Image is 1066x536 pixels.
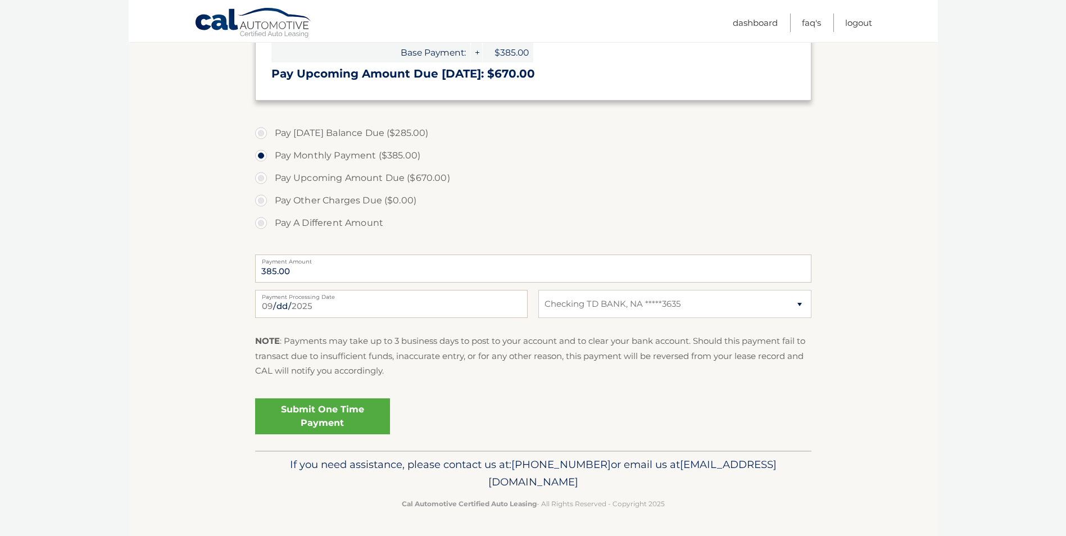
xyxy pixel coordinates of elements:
p: : Payments may take up to 3 business days to post to your account and to clear your bank account.... [255,334,811,378]
label: Pay [DATE] Balance Due ($285.00) [255,122,811,144]
span: $385.00 [483,43,533,62]
label: Payment Processing Date [255,290,528,299]
span: Base Payment: [271,43,470,62]
input: Payment Amount [255,255,811,283]
span: + [471,43,482,62]
a: Cal Automotive [194,7,312,40]
strong: Cal Automotive Certified Auto Leasing [402,499,537,508]
p: If you need assistance, please contact us at: or email us at [262,456,804,492]
a: Submit One Time Payment [255,398,390,434]
a: Dashboard [733,13,778,32]
p: - All Rights Reserved - Copyright 2025 [262,498,804,510]
strong: NOTE [255,335,280,346]
input: Payment Date [255,290,528,318]
label: Pay Upcoming Amount Due ($670.00) [255,167,811,189]
label: Pay Other Charges Due ($0.00) [255,189,811,212]
h3: Pay Upcoming Amount Due [DATE]: $670.00 [271,67,795,81]
label: Pay A Different Amount [255,212,811,234]
label: Pay Monthly Payment ($385.00) [255,144,811,167]
a: Logout [845,13,872,32]
label: Payment Amount [255,255,811,264]
a: FAQ's [802,13,821,32]
span: [PHONE_NUMBER] [511,458,611,471]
